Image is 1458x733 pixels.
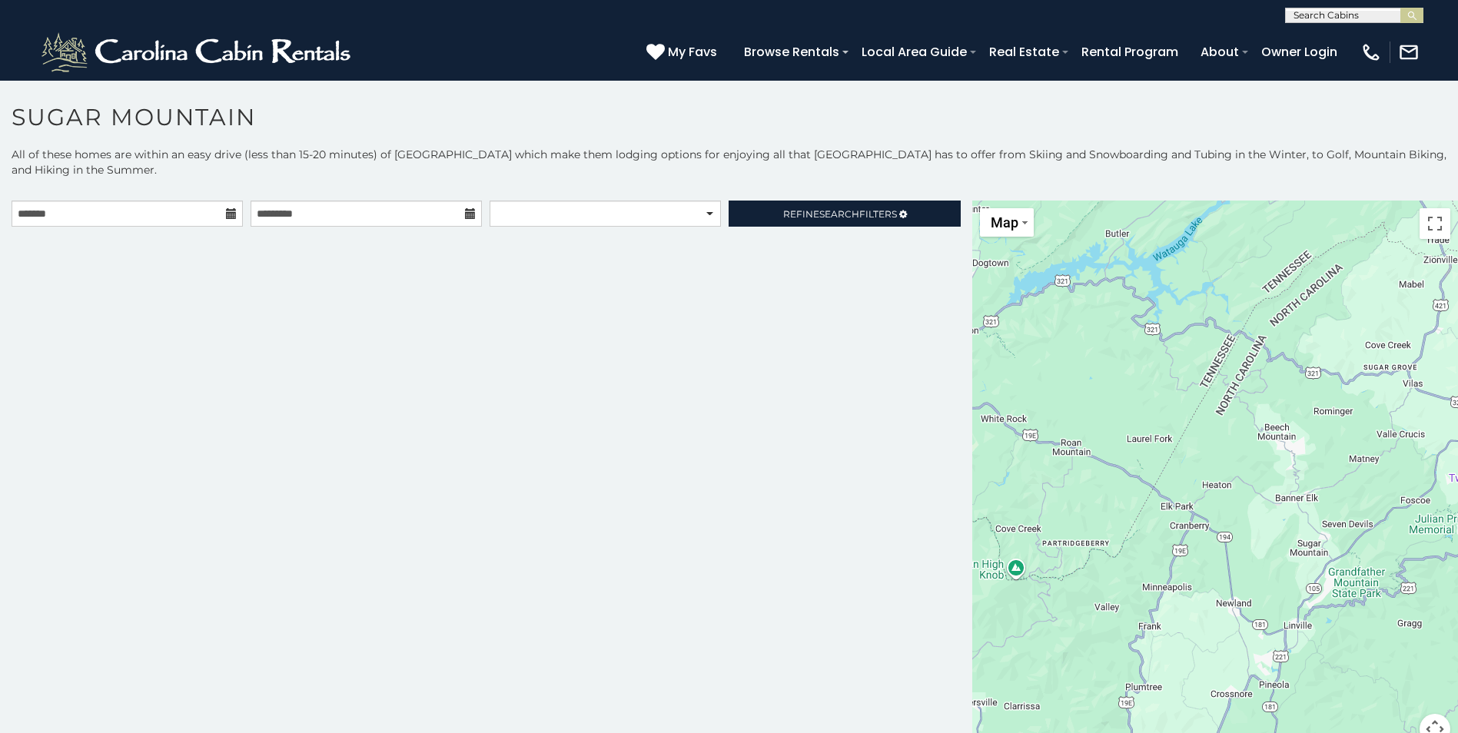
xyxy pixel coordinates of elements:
img: mail-regular-white.png [1398,41,1420,63]
img: White-1-2.png [38,29,357,75]
a: Owner Login [1254,38,1345,65]
a: About [1193,38,1247,65]
button: Toggle fullscreen view [1420,208,1450,239]
span: Search [819,208,859,220]
button: Change map style [980,208,1034,237]
a: Real Estate [981,38,1067,65]
img: phone-regular-white.png [1360,41,1382,63]
a: Browse Rentals [736,38,847,65]
a: RefineSearchFilters [729,201,960,227]
span: Map [991,214,1018,231]
a: My Favs [646,42,721,62]
span: My Favs [668,42,717,61]
a: Local Area Guide [854,38,975,65]
span: Refine Filters [783,208,897,220]
a: Rental Program [1074,38,1186,65]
